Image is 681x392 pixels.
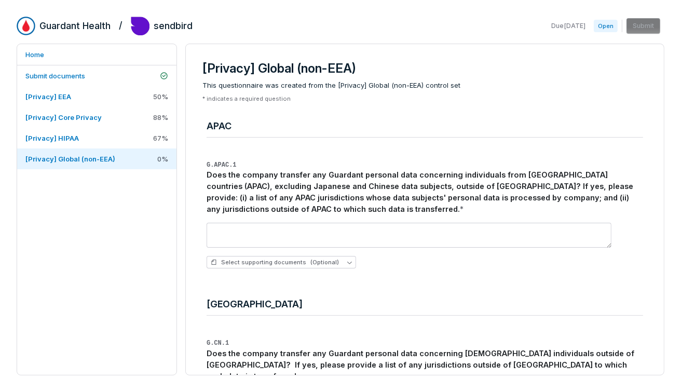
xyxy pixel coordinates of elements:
[211,259,339,266] span: Select supporting documents
[207,119,643,133] h4: APAC
[17,128,176,148] a: [Privacy] HIPAA67%
[202,61,647,76] h3: [Privacy] Global (non-EEA)
[17,86,176,107] a: [Privacy] EEA50%
[157,154,168,164] span: 0 %
[39,19,111,33] h2: Guardant Health
[25,113,102,121] span: [Privacy] Core Privacy
[202,80,647,91] span: This questionnaire was created from the [Privacy] Global (non-EEA) control set
[17,65,176,86] a: Submit documents
[202,95,647,103] p: * indicates a required question
[119,17,122,32] h2: /
[17,148,176,169] a: [Privacy] Global (non-EEA)0%
[207,169,643,214] div: Does the company transfer any Guardant personal data concerning individuals from [GEOGRAPHIC_DATA...
[207,340,229,347] span: G.CN.1
[153,133,168,143] span: 67 %
[310,259,339,266] span: (Optional)
[594,20,618,32] span: Open
[25,155,115,163] span: [Privacy] Global (non-EEA)
[25,72,85,80] span: Submit documents
[17,107,176,128] a: [Privacy] Core Privacy88%
[153,113,168,122] span: 88 %
[153,92,168,101] span: 50 %
[25,134,79,142] span: [Privacy] HIPAA
[25,92,71,101] span: [Privacy] EEA
[154,19,193,33] h2: sendbird
[17,44,176,65] a: Home
[552,22,585,30] span: Due [DATE]
[207,298,643,311] h4: [GEOGRAPHIC_DATA]
[207,161,237,169] span: G.APAC.1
